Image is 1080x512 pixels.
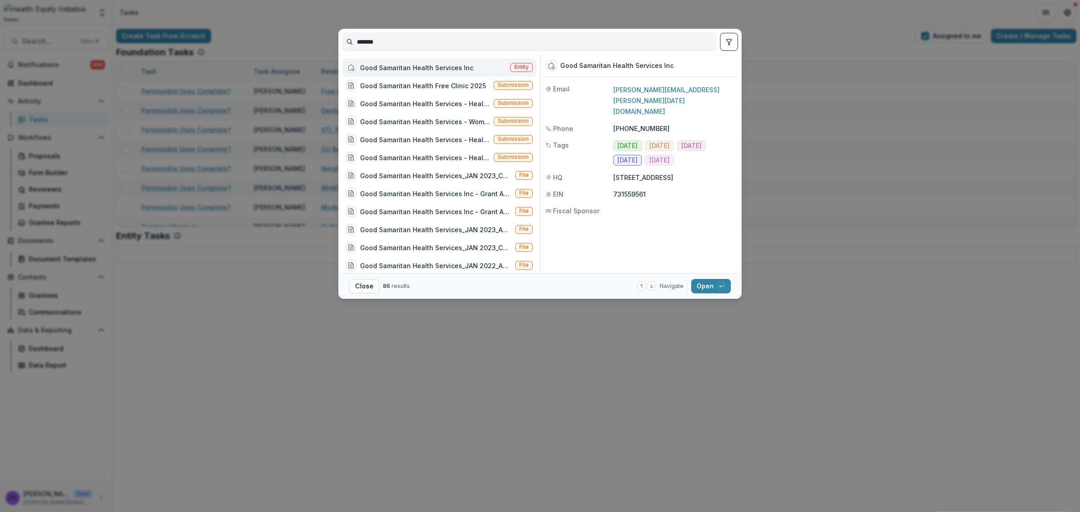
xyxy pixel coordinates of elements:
div: Good Samaritan Health Services_JAN 2023_Contract.pdf [360,171,512,180]
span: HQ [553,173,562,182]
span: Submission [498,136,529,142]
p: 731559561 [613,189,736,199]
span: [DATE] [649,142,670,150]
span: File [519,208,529,214]
span: EIN [553,189,563,199]
span: [DATE] [617,157,638,164]
span: Submission [498,82,529,88]
button: toggle filters [720,33,738,51]
span: Email [553,84,570,94]
div: Good Samaritan Health Services_JAN 2023_Contract.pdf [360,243,512,252]
span: File [519,244,529,250]
div: Good Samaritan Health Services - Health Services at mobile & fixed clinics - 1511731 - [DATE] [360,135,490,144]
span: [DATE] [617,142,638,150]
span: File [519,262,529,268]
span: Entity [514,64,529,70]
span: Phone [553,124,573,133]
span: File [519,226,529,232]
div: Good Samaritan Health Services Inc - Grant Agreement - [DATE].pdf [360,189,512,198]
div: Good Samaritan Health Services - Health Services at mobile & fixed clinics - 1565738 - [DATE] [360,99,490,108]
span: Submission [498,118,529,124]
span: Navigate [660,282,684,290]
button: Close [349,279,379,293]
span: Submission [498,154,529,160]
p: [STREET_ADDRESS] [613,173,736,182]
span: [DATE] [649,157,670,164]
span: Tags [553,140,569,150]
span: results [391,283,410,289]
span: Submission [498,100,529,106]
div: Good Samaritan Health Services - Women's Health Critical Care & Follow Up - 40000 - [DATE] [360,117,490,126]
span: File [519,172,529,178]
button: Open [691,279,731,293]
span: [DATE] [681,142,702,150]
div: Good Samaritan Health Services Inc [560,62,674,70]
div: Good Samaritan Health Services_JAN 2023_Award Letter.docx [360,225,512,234]
span: File [519,190,529,196]
span: Fiscal Sponsor [553,206,599,216]
div: Good Samaritan Health Services_JAN 2022_Application.docx [360,261,512,270]
p: [PHONE_NUMBER] [613,124,736,133]
span: 86 [383,283,390,289]
div: Good Samaritan Health Services Inc - Grant Agreement - [DATE] - Signed.pdf [360,207,512,216]
div: Good Samaritan Health Services - Health Services at mobile & fixed clinics - 1173327 - [DATE] [360,153,490,162]
a: [PERSON_NAME][EMAIL_ADDRESS][PERSON_NAME][DATE][DOMAIN_NAME] [613,86,720,115]
div: Good Samaritan Health Free Clinic 2025 [360,81,486,90]
div: Good Samaritan Health Services Inc [360,63,473,72]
